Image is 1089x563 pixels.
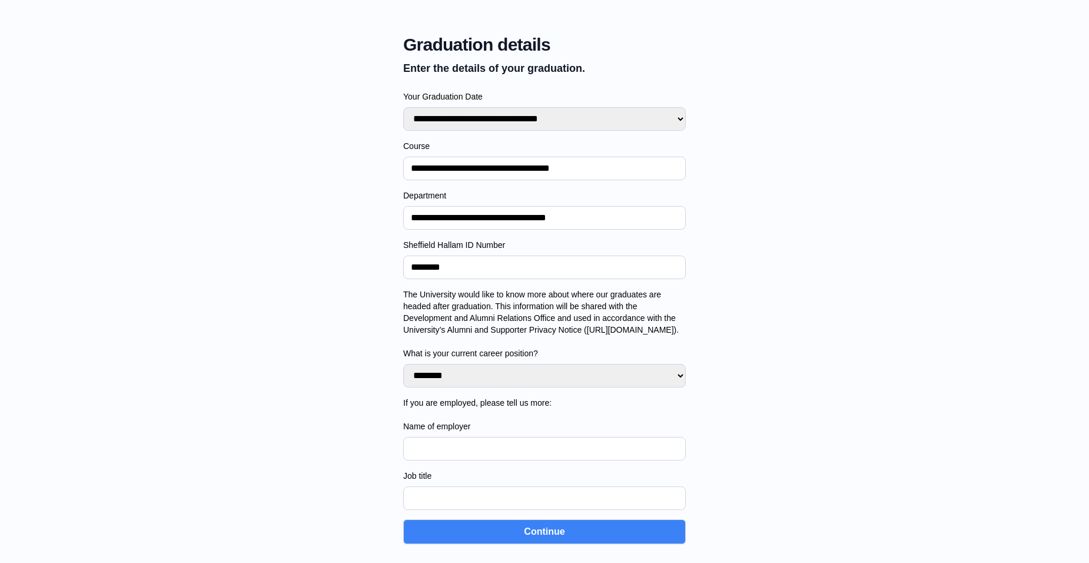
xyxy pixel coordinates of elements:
[403,289,686,359] label: The University would like to know more about where our graduates are headed after graduation. Thi...
[403,397,686,432] label: If you are employed, please tell us more: Name of employer
[403,239,686,251] label: Sheffield Hallam ID Number
[403,519,686,544] button: Continue
[403,190,686,201] label: Department
[403,470,686,482] label: Job title
[403,91,686,102] label: Your Graduation Date
[403,34,686,55] span: Graduation details
[403,60,686,77] p: Enter the details of your graduation.
[403,140,686,152] label: Course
